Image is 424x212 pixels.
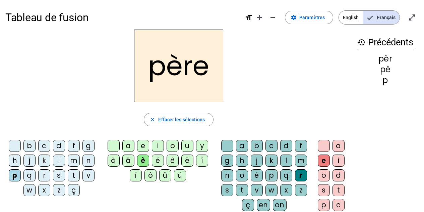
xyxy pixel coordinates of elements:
[255,13,263,22] mat-icon: add
[332,155,345,167] div: i
[332,140,345,152] div: a
[134,30,223,102] h2: père
[357,76,413,84] div: p
[295,184,307,196] div: z
[285,11,333,24] button: Paramètres
[318,184,330,196] div: s
[221,169,233,181] div: n
[251,169,263,181] div: é
[265,169,278,181] div: p
[332,184,345,196] div: t
[339,10,400,25] mat-button-toggle-group: Language selection
[295,169,307,181] div: r
[23,155,36,167] div: j
[68,169,80,181] div: t
[291,14,297,20] mat-icon: settings
[318,155,330,167] div: e
[280,140,292,152] div: d
[280,169,292,181] div: q
[265,140,278,152] div: c
[405,11,419,24] button: Entrer en plein écran
[265,184,278,196] div: w
[221,155,233,167] div: g
[251,140,263,152] div: b
[23,184,36,196] div: w
[357,55,413,63] div: pèr
[38,140,50,152] div: c
[196,140,208,152] div: y
[158,116,205,124] span: Effacer les sélections
[266,11,280,24] button: Diminuer la taille de la police
[251,155,263,167] div: j
[53,169,65,181] div: s
[236,155,248,167] div: h
[23,140,36,152] div: b
[273,199,287,211] div: on
[38,155,50,167] div: k
[408,13,416,22] mat-icon: open_in_full
[53,155,65,167] div: l
[122,155,134,167] div: â
[82,169,95,181] div: v
[137,140,149,152] div: e
[68,184,80,196] div: ç
[137,155,149,167] div: è
[38,184,50,196] div: x
[53,140,65,152] div: d
[68,140,80,152] div: f
[251,184,263,196] div: v
[144,113,213,126] button: Effacer les sélections
[108,155,120,167] div: à
[257,199,270,211] div: en
[196,155,208,167] div: î
[357,35,413,50] h3: Précédents
[130,169,142,181] div: ï
[280,155,292,167] div: l
[174,169,186,181] div: ü
[339,11,363,24] span: English
[242,199,254,211] div: ç
[236,140,248,152] div: a
[152,155,164,167] div: é
[9,169,21,181] div: p
[236,184,248,196] div: t
[318,169,330,181] div: o
[5,7,239,28] h1: Tableau de fusion
[295,140,307,152] div: f
[167,140,179,152] div: o
[280,184,292,196] div: x
[181,155,193,167] div: ë
[295,155,307,167] div: m
[253,11,266,24] button: Augmenter la taille de la police
[149,117,156,123] mat-icon: close
[332,199,345,211] div: c
[332,169,345,181] div: d
[363,11,400,24] span: Français
[265,155,278,167] div: k
[269,13,277,22] mat-icon: remove
[236,169,248,181] div: o
[221,184,233,196] div: s
[181,140,193,152] div: u
[299,13,325,22] span: Paramètres
[122,140,134,152] div: a
[245,13,253,22] mat-icon: format_size
[82,155,95,167] div: n
[23,169,36,181] div: q
[68,155,80,167] div: m
[167,155,179,167] div: ê
[152,140,164,152] div: i
[357,66,413,74] div: pè
[38,169,50,181] div: r
[159,169,171,181] div: û
[53,184,65,196] div: z
[9,155,21,167] div: h
[357,38,365,46] mat-icon: history
[82,140,95,152] div: g
[318,199,330,211] div: p
[144,169,157,181] div: ô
